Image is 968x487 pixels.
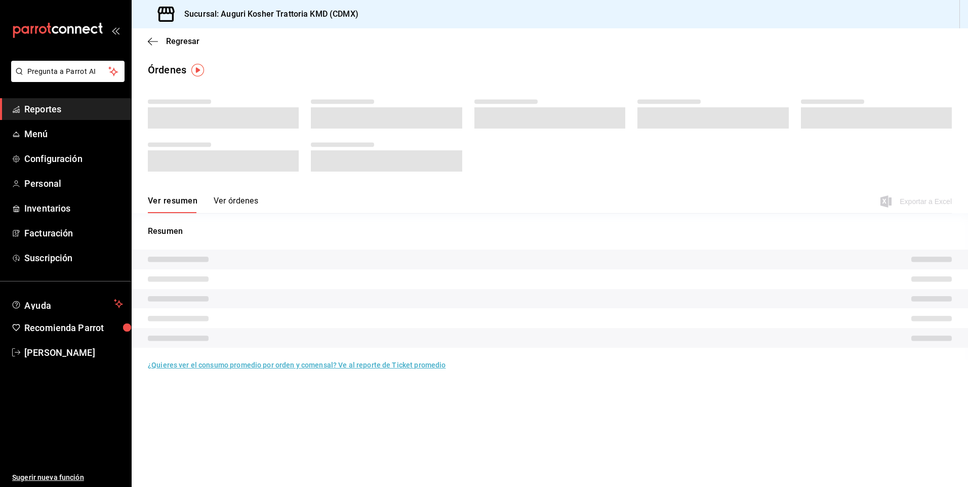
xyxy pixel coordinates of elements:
[166,36,199,46] span: Regresar
[24,127,123,141] span: Menú
[111,26,119,34] button: open_drawer_menu
[148,225,952,237] p: Resumen
[11,61,125,82] button: Pregunta a Parrot AI
[191,64,204,76] img: Tooltip marker
[7,73,125,84] a: Pregunta a Parrot AI
[12,472,123,483] span: Sugerir nueva función
[24,177,123,190] span: Personal
[24,298,110,310] span: Ayuda
[214,196,258,213] button: Ver órdenes
[24,102,123,116] span: Reportes
[24,152,123,166] span: Configuración
[148,196,197,213] button: Ver resumen
[176,8,358,20] h3: Sucursal: Auguri Kosher Trattoria KMD (CDMX)
[148,62,186,77] div: Órdenes
[24,226,123,240] span: Facturación
[24,321,123,335] span: Recomienda Parrot
[24,201,123,215] span: Inventarios
[24,251,123,265] span: Suscripción
[148,196,258,213] div: navigation tabs
[24,346,123,359] span: [PERSON_NAME]
[148,361,446,369] a: ¿Quieres ver el consumo promedio por orden y comensal? Ve al reporte de Ticket promedio
[148,36,199,46] button: Regresar
[27,66,109,77] span: Pregunta a Parrot AI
